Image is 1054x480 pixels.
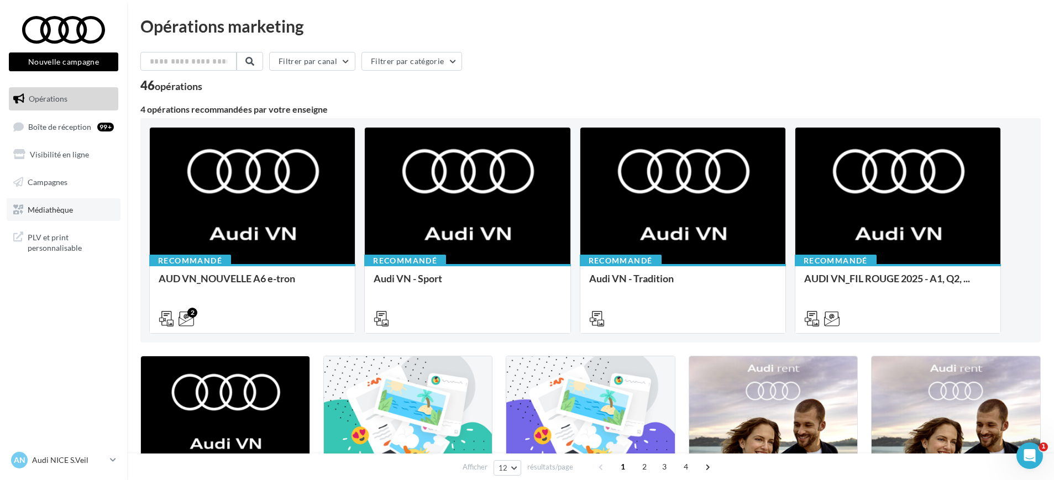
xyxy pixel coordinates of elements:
[364,255,446,267] div: Recommandé
[149,255,231,267] div: Recommandé
[155,81,202,91] div: opérations
[677,458,695,476] span: 4
[140,18,1041,34] div: Opérations marketing
[32,455,106,466] p: Audi NICE S.Veil
[361,52,462,71] button: Filtrer par catégorie
[1016,442,1043,469] iframe: Intercom live chat
[7,87,120,110] a: Opérations
[28,122,91,131] span: Boîte de réception
[187,308,197,318] div: 2
[159,272,295,284] span: AUD VN_NOUVELLE A6 e-tron
[804,272,970,284] span: AUDI VN_FIL ROUGE 2025 - A1, Q2, ...
[7,115,120,139] a: Boîte de réception99+
[494,460,522,476] button: 12
[636,458,653,476] span: 2
[589,272,674,284] span: Audi VN - Tradition
[28,230,114,254] span: PLV et print personnalisable
[30,150,89,159] span: Visibilité en ligne
[97,123,114,131] div: 99+
[463,462,487,472] span: Afficher
[9,52,118,71] button: Nouvelle campagne
[499,463,508,472] span: 12
[7,225,120,258] a: PLV et print personnalisable
[14,455,25,466] span: AN
[527,462,573,472] span: résultats/page
[374,272,442,284] span: Audi VN - Sport
[7,171,120,194] a: Campagnes
[28,177,67,187] span: Campagnes
[28,204,73,214] span: Médiathèque
[140,80,202,92] div: 46
[269,52,355,71] button: Filtrer par canal
[1039,442,1048,451] span: 1
[614,458,632,476] span: 1
[140,105,1041,114] div: 4 opérations recommandées par votre enseigne
[7,143,120,166] a: Visibilité en ligne
[580,255,662,267] div: Recommandé
[29,94,67,103] span: Opérations
[7,198,120,221] a: Médiathèque
[9,450,118,471] a: AN Audi NICE S.Veil
[656,458,673,476] span: 3
[795,255,877,267] div: Recommandé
